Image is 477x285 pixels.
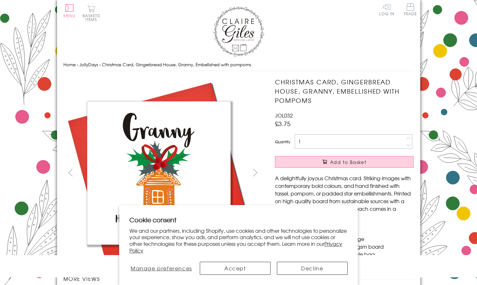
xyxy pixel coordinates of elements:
a: Log In [379,3,394,16]
img: Christmas Card, Gingerbread House, Granny, Embellished with pompoms [262,77,453,268]
h3: More views [63,275,263,282]
button: Basket0 items [83,5,100,21]
a: JollyDays [79,61,98,68]
button: prev [63,165,78,180]
button: next [248,165,262,180]
span: £3.75 [275,119,291,128]
button: Menu [63,4,76,18]
a: Privacy Policy [129,240,342,254]
span: 0 items [85,13,100,22]
label: Quantity [275,139,290,145]
p: We and our partners, including Shopify, use cookies and other technologies to personalize your ex... [129,227,348,254]
button: Add to Basket [275,156,414,168]
span: Menu [63,13,76,18]
img: Christmas Card, Gingerbread House, Granny, Embellished with pompoms [63,77,254,268]
nav: breadcrumbs [63,58,414,71]
h2: Cookie consent [129,215,348,224]
span: › [77,61,78,68]
a: Trade [404,3,417,17]
button: Accept [200,262,271,275]
span: › [99,61,101,68]
img: Claire Giles Greetings Cards [213,6,264,57]
a: Home [63,61,76,68]
button: Manage preferences [129,262,193,275]
span: Add to Basket [330,159,366,165]
p: A delightfully joyous Christmas card. Striking images with contemporary bold colours, and hand fi... [275,174,414,220]
span: Trade [404,3,417,16]
button: Decline [277,262,348,275]
span: JOL032 [275,111,293,119]
span: Manage preferences [131,264,192,272]
h1: Christmas Card, Gingerbread House, Granny, Embellished with pompoms [275,77,414,105]
span: Christmas Card, Gingerbread House, Granny, Embellished with pompoms [102,61,251,68]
